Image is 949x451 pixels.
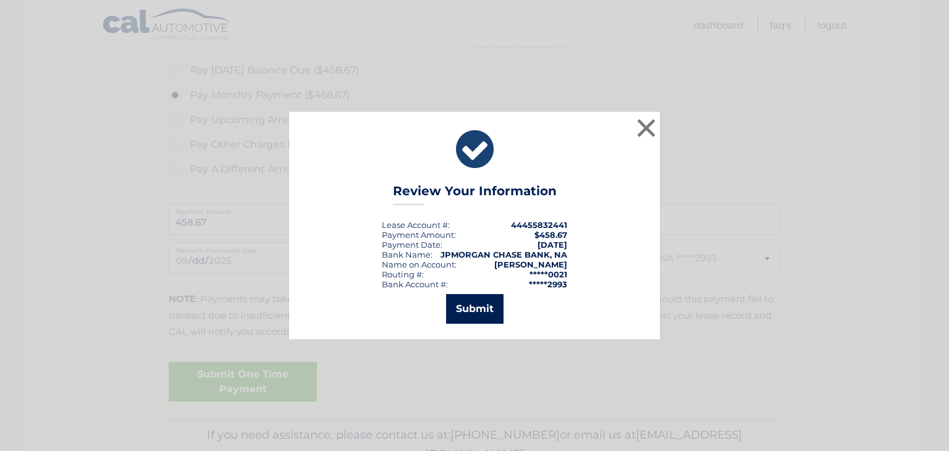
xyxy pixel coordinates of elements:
div: Bank Name: [382,250,432,259]
span: Payment Date [382,240,441,250]
strong: [PERSON_NAME] [494,259,567,269]
div: Bank Account #: [382,279,448,289]
button: × [634,116,659,140]
div: Payment Amount: [382,230,456,240]
span: [DATE] [538,240,567,250]
div: Lease Account #: [382,220,450,230]
strong: JPMORGAN CHASE BANK, NA [441,250,567,259]
div: Routing #: [382,269,424,279]
h3: Review Your Information [393,183,557,205]
div: : [382,240,442,250]
strong: 44455832441 [511,220,567,230]
button: Submit [446,294,504,324]
div: Name on Account: [382,259,457,269]
span: $458.67 [534,230,567,240]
